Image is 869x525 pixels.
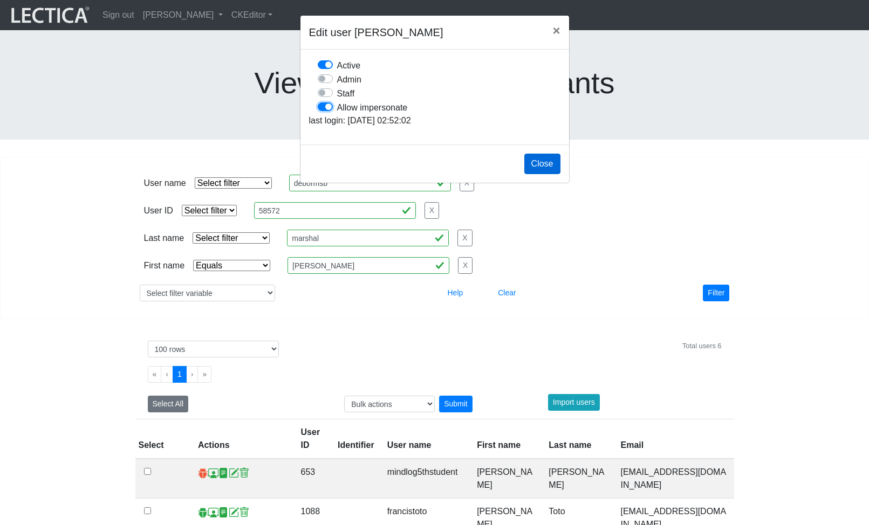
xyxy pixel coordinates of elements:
h5: Edit user [PERSON_NAME] [309,24,443,40]
button: Close [524,154,560,174]
button: Close [544,16,569,46]
label: Admin [337,72,361,86]
label: Allow impersonate [337,100,408,114]
label: Staff [337,86,355,100]
label: Active [337,58,361,72]
p: last login: [DATE] 02:52:02 [309,114,560,127]
span: × [552,23,560,38]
